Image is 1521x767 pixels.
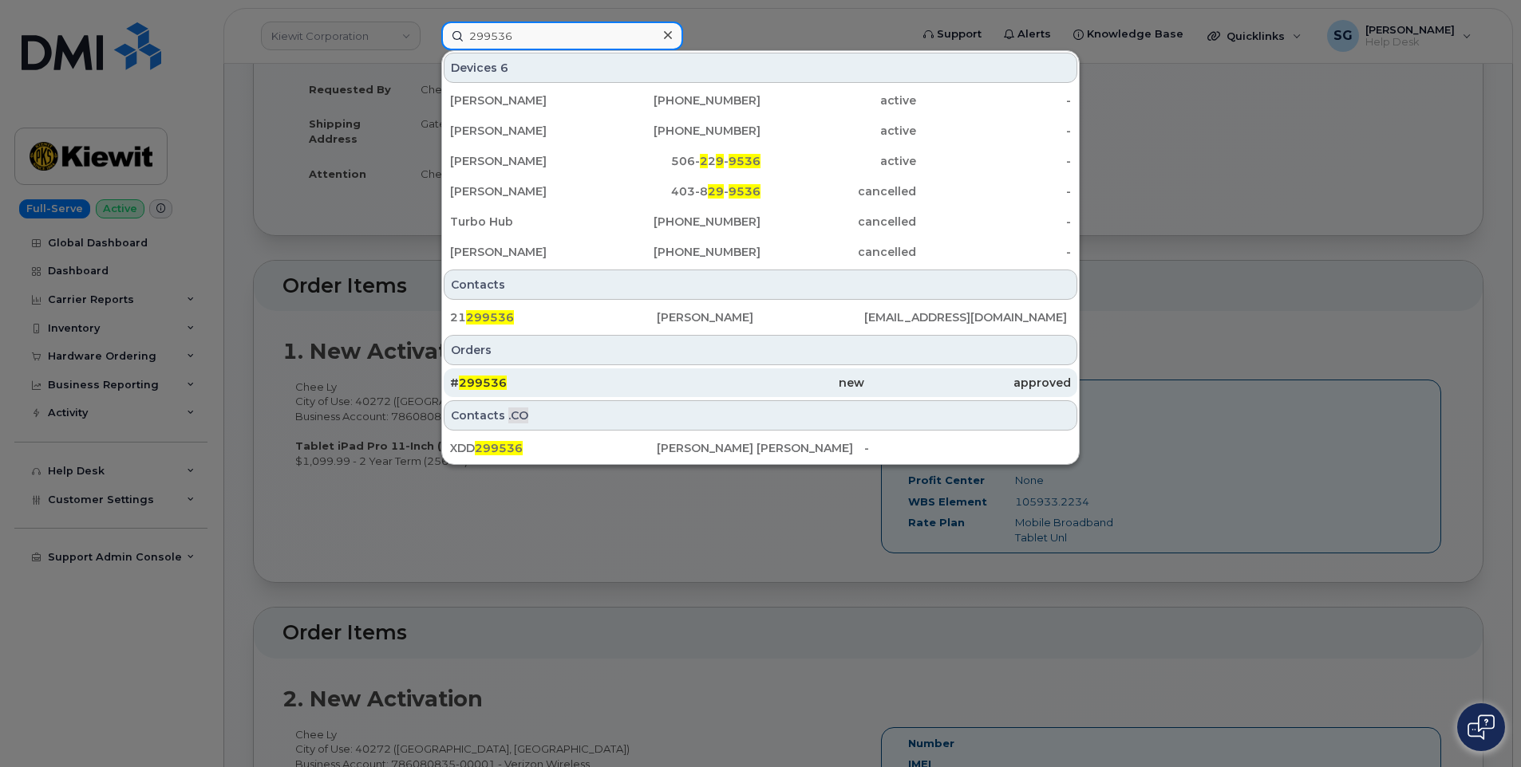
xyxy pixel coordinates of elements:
[916,153,1072,169] div: -
[606,214,761,230] div: [PHONE_NUMBER]
[450,214,606,230] div: Turbo Hub
[606,123,761,139] div: [PHONE_NUMBER]
[916,123,1072,139] div: -
[864,440,1071,456] div: -
[450,183,606,199] div: [PERSON_NAME]
[450,153,606,169] div: [PERSON_NAME]
[657,309,863,325] div: [PERSON_NAME]
[459,376,507,390] span: 299536
[657,440,863,456] div: [PERSON_NAME] [PERSON_NAME]
[444,53,1077,83] div: Devices
[444,207,1077,236] a: Turbo Hub[PHONE_NUMBER]cancelled-
[450,92,606,108] div: [PERSON_NAME]
[444,368,1077,397] a: #299536newapproved
[475,441,523,455] span: 299536
[657,375,863,391] div: new
[450,244,606,260] div: [PERSON_NAME]
[450,123,606,139] div: [PERSON_NAME]
[729,154,760,168] span: 9536
[916,92,1072,108] div: -
[760,214,916,230] div: cancelled
[444,177,1077,206] a: [PERSON_NAME]403-829-9536cancelled-
[916,244,1072,260] div: -
[444,147,1077,175] a: [PERSON_NAME]506-229-9536active-
[450,375,657,391] div: #
[760,92,916,108] div: active
[444,116,1077,145] a: [PERSON_NAME][PHONE_NUMBER]active-
[606,244,761,260] div: [PHONE_NUMBER]
[864,309,1071,325] div: [EMAIL_ADDRESS][DOMAIN_NAME]
[916,214,1072,230] div: -
[864,375,1071,391] div: approved
[466,310,514,324] span: 299536
[700,154,708,168] span: 2
[444,400,1077,431] div: Contacts
[708,184,724,199] span: 29
[760,123,916,139] div: active
[606,153,761,169] div: 506- 2 -
[450,309,657,325] div: 21
[1468,714,1495,740] img: Open chat
[606,92,761,108] div: [PHONE_NUMBER]
[729,184,760,199] span: 9536
[760,244,916,260] div: cancelled
[444,86,1077,115] a: [PERSON_NAME][PHONE_NUMBER]active-
[450,440,657,456] div: XDD
[760,183,916,199] div: cancelled
[500,60,508,76] span: 6
[444,335,1077,365] div: Orders
[444,269,1077,300] div: Contacts
[760,153,916,169] div: active
[916,183,1072,199] div: -
[508,407,528,423] span: .CO
[444,434,1077,462] a: XDD299536[PERSON_NAME] [PERSON_NAME]-
[716,154,724,168] span: 9
[444,238,1077,266] a: [PERSON_NAME][PHONE_NUMBER]cancelled-
[444,303,1077,332] a: 21299536[PERSON_NAME][EMAIL_ADDRESS][DOMAIN_NAME]
[441,22,683,50] input: Find something...
[606,183,761,199] div: 403-8 -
